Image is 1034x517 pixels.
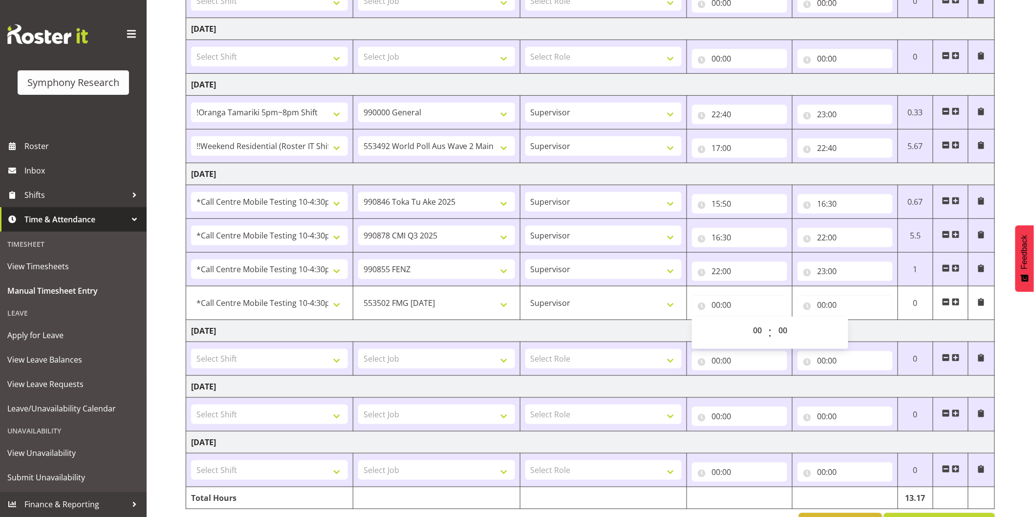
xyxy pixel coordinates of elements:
div: Leave [2,303,144,323]
td: 0.33 [898,96,933,129]
span: View Timesheets [7,259,139,274]
input: Click to select... [797,228,893,247]
span: Submit Unavailability [7,470,139,485]
span: Roster [24,139,142,153]
div: Symphony Research [27,75,119,90]
a: Manual Timesheet Entry [2,279,144,303]
td: [DATE] [186,18,995,40]
td: [DATE] [186,74,995,96]
a: Submit Unavailability [2,465,144,490]
input: Click to select... [692,228,787,247]
td: 0 [898,398,933,431]
span: View Unavailability [7,446,139,460]
span: Manual Timesheet Entry [7,283,139,298]
div: Unavailability [2,421,144,441]
a: Leave/Unavailability Calendar [2,396,144,421]
span: Leave/Unavailability Calendar [7,401,139,416]
span: Apply for Leave [7,328,139,343]
input: Click to select... [692,194,787,214]
td: 13.17 [898,487,933,509]
input: Click to select... [797,351,893,370]
td: 0.67 [898,185,933,219]
td: [DATE] [186,163,995,185]
input: Click to select... [797,462,893,482]
input: Click to select... [692,407,787,426]
td: 0 [898,342,933,376]
input: Click to select... [797,105,893,124]
span: View Leave Balances [7,352,139,367]
div: Timesheet [2,234,144,254]
input: Click to select... [797,407,893,426]
input: Click to select... [692,49,787,68]
a: View Leave Requests [2,372,144,396]
a: View Timesheets [2,254,144,279]
td: 0 [898,286,933,320]
span: Inbox [24,163,142,178]
a: View Unavailability [2,441,144,465]
a: Apply for Leave [2,323,144,347]
td: 5.5 [898,219,933,253]
span: Time & Attendance [24,212,127,227]
td: [DATE] [186,376,995,398]
td: Total Hours [186,487,353,509]
input: Click to select... [797,295,893,315]
span: Feedback [1020,235,1029,269]
td: [DATE] [186,431,995,453]
input: Click to select... [692,295,787,315]
input: Click to select... [797,138,893,158]
td: 1 [898,253,933,286]
input: Click to select... [692,261,787,281]
span: Shifts [24,188,127,202]
a: View Leave Balances [2,347,144,372]
input: Click to select... [692,105,787,124]
img: Rosterit website logo [7,24,88,44]
button: Feedback - Show survey [1015,225,1034,292]
span: View Leave Requests [7,377,139,391]
span: : [769,321,772,345]
input: Click to select... [797,49,893,68]
td: [DATE] [186,320,995,342]
input: Click to select... [797,261,893,281]
td: 0 [898,453,933,487]
span: Finance & Reporting [24,497,127,512]
td: 5.67 [898,129,933,163]
input: Click to select... [692,462,787,482]
td: 0 [898,40,933,74]
input: Click to select... [692,351,787,370]
input: Click to select... [797,194,893,214]
input: Click to select... [692,138,787,158]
